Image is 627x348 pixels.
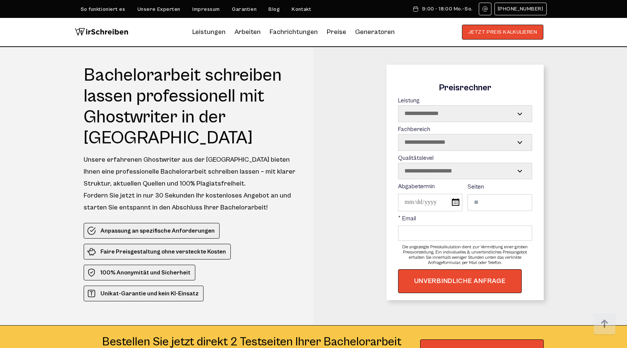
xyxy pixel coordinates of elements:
[84,65,300,149] h1: Bachelorarbeit schreiben lassen professionell mit Ghostwriter in der [GEOGRAPHIC_DATA]
[327,28,346,36] a: Preise
[87,247,96,256] img: Faire Preisgestaltung ohne versteckte Kosten
[398,269,522,293] button: UNVERBINDLICHE ANFRAGE
[270,26,318,38] a: Fachrichtungen
[232,6,257,12] a: Garantien
[235,26,261,38] a: Arbeiten
[498,6,543,12] span: [PHONE_NUMBER]
[355,26,395,38] a: Generatoren
[81,6,125,12] a: So funktioniert es
[482,6,488,12] img: Email
[462,25,544,40] button: JETZT PREIS KALKULIEREN
[192,6,220,12] a: Impressum
[398,134,532,150] select: Fachbereich
[398,97,532,122] label: Leistung
[398,215,532,241] label: * Email
[398,194,462,211] input: Abgabetermin
[137,6,180,12] a: Unsere Experten
[398,126,532,151] label: Fachbereich
[412,6,419,12] img: Schedule
[398,155,532,180] label: Qualitätslevel
[494,3,547,15] a: [PHONE_NUMBER]
[593,313,616,335] img: button top
[398,183,462,211] label: Abgabetermin
[414,277,506,286] span: UNVERBINDLICHE ANFRAGE
[84,265,195,280] li: 100% Anonymität und Sicherheit
[269,6,280,12] a: Blog
[398,83,532,293] form: Contact form
[398,106,532,121] select: Leistung
[398,163,532,179] select: Qualitätslevel
[292,6,311,12] a: Kontakt
[398,226,532,241] input: * Email
[468,183,484,190] span: Seiten
[84,154,300,214] div: Unsere erfahrenen Ghostwriter aus der [GEOGRAPHIC_DATA] bieten Ihnen eine professionelle Bachelor...
[75,25,128,40] img: logo wirschreiben
[398,245,532,265] div: Die angezeigte Preiskalkulation dient zur Vermittlung einer groben Preisvorstellung. Ein individu...
[192,26,226,38] a: Leistungen
[87,268,96,277] img: 100% Anonymität und Sicherheit
[87,226,96,235] img: Anpassung an spezifische Anforderungen
[84,286,204,301] li: Unikat-Garantie und kein KI-Einsatz
[87,289,96,298] img: Unikat-Garantie und kein KI-Einsatz
[84,244,231,260] li: Faire Preisgestaltung ohne versteckte Kosten
[398,83,532,93] div: Preisrechner
[422,6,472,12] span: 9:00 - 18:00 Mo.-So.
[84,223,220,239] li: Anpassung an spezifische Anforderungen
